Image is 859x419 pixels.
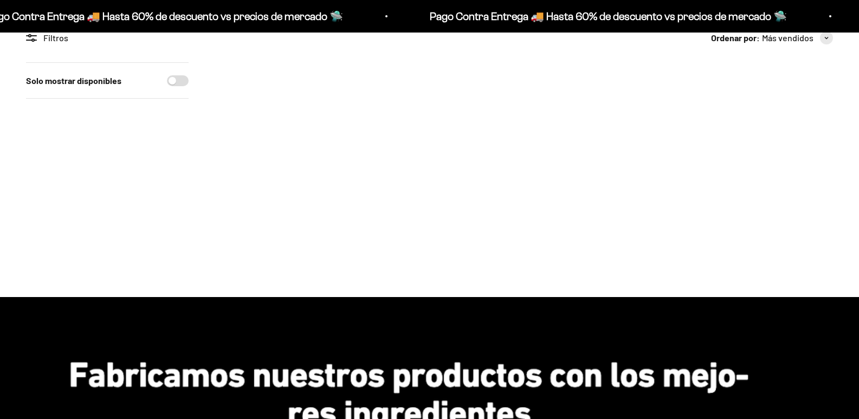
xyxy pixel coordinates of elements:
button: Más vendidos [762,31,833,45]
div: Filtros [26,31,189,45]
label: Solo mostrar disponibles [26,74,121,88]
p: Pago Contra Entrega 🚚 Hasta 60% de descuento vs precios de mercado 🛸 [325,8,682,25]
span: Más vendidos [762,31,813,45]
span: Ordenar por: [711,31,760,45]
